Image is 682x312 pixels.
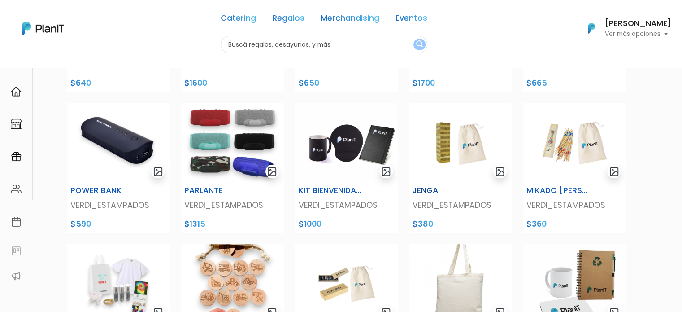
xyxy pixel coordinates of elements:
a: gallery-light MIKADO [PERSON_NAME] VERDI_ESTAMPADOS $360 [517,103,631,233]
h6: PARLANTE [184,186,248,195]
img: home-e721727adea9d79c4d83392d1f703f7f8bce08238fde08b1acbfd93340b81755.svg [11,86,22,97]
img: Dise%C3%B1o_sin_t%C3%ADtulo__97_.png [409,103,512,182]
p: VERDI_ESTAMPADOS [70,199,166,211]
a: gallery-light KIT BIENVENIDA 3 VERDI_ESTAMPADOS $1000 [290,103,404,233]
img: PlanIt Logo [582,18,601,38]
p: VERDI_ESTAMPADOS [299,199,395,211]
img: gallery-light [495,167,505,177]
span: $650 [299,78,319,88]
p: Ver más opciones [605,31,671,37]
a: gallery-light JENGA VERDI_ESTAMPADOS $380 [404,103,517,233]
span: $1000 [299,219,321,229]
img: gallery-light [609,167,619,177]
span: $360 [526,219,547,229]
img: gallery-light [381,167,391,177]
a: gallery-light POWER BANK VERDI_ESTAMPADOS $590 [61,103,175,233]
span: $1600 [184,78,207,88]
img: gallery-light [267,167,277,177]
img: partners-52edf745621dab592f3b2c58e3bca9d71375a7ef29c3b500c9f145b62cc070d4.svg [11,271,22,281]
img: feedback-78b5a0c8f98aac82b08bfc38622c3050aee476f2c9584af64705fc4e61158814.svg [11,246,22,256]
input: Buscá regalos, desayunos, y más [221,36,427,53]
img: gallery-light [153,167,163,177]
button: PlanIt Logo [PERSON_NAME] Ver más opciones [576,17,671,40]
h6: JENGA [413,186,477,195]
img: people-662611757002400ad9ed0e3c099ab2801c6687ba6c219adb57efc949bc21e19d.svg [11,184,22,194]
img: Dise%C3%B1o_sin_t%C3%ADtulo__95_.png [523,103,626,182]
img: marketplace-4ceaa7011d94191e9ded77b95e3339b90024bf715f7c57f8cf31f2d8c509eaba.svg [11,119,22,129]
span: $1700 [413,78,435,88]
h6: [PERSON_NAME] [605,20,671,28]
span: $590 [70,219,91,229]
span: $1315 [184,219,205,229]
img: search_button-432b6d5273f82d61273b3651a40e1bd1b912527efae98b1b7a1b2c0702e16a8d.svg [416,40,423,49]
img: Captura_de_pantalla_2024-08-21_122816.png [67,103,170,182]
h6: POWER BANK [70,186,135,195]
img: 2000___2000-Photoroom_-_2024-09-26T150532.072.jpg [181,103,284,182]
img: calendar-87d922413cdce8b2cf7b7f5f62616a5cf9e4887200fb71536465627b3292af00.svg [11,216,22,227]
span: $640 [70,78,91,88]
p: VERDI_ESTAMPADOS [184,199,280,211]
img: WhatsApp_Image_2023-06-26_at_13.21.17.jpeg [295,103,398,182]
a: Merchandising [321,14,379,25]
span: $380 [413,219,433,229]
span: $665 [526,78,547,88]
a: Catering [221,14,256,25]
p: VERDI_ESTAMPADOS [526,199,622,211]
a: Eventos [395,14,427,25]
h6: KIT BIENVENIDA 3 [299,186,363,195]
a: gallery-light PARLANTE VERDI_ESTAMPADOS $1315 [175,103,289,233]
a: Regalos [272,14,304,25]
p: VERDI_ESTAMPADOS [413,199,508,211]
div: ¿Necesitás ayuda? [46,9,129,26]
img: PlanIt Logo [22,22,64,35]
img: campaigns-02234683943229c281be62815700db0a1741e53638e28bf9629b52c665b00959.svg [11,151,22,162]
h6: MIKADO [PERSON_NAME] [526,186,591,195]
